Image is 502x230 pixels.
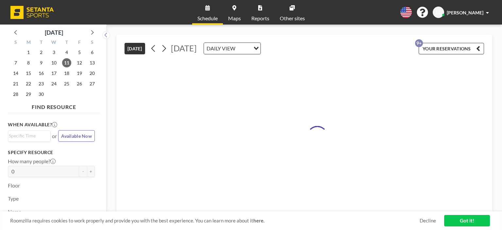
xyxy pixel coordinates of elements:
[58,130,95,142] button: Available Now
[204,43,260,54] div: Search for option
[228,16,241,21] span: Maps
[8,182,20,189] label: Floor
[88,79,97,88] span: Saturday, September 27, 2025
[62,79,71,88] span: Thursday, September 25, 2025
[24,69,33,78] span: Monday, September 15, 2025
[35,39,48,47] div: T
[24,58,33,67] span: Monday, September 8, 2025
[251,16,269,21] span: Reports
[62,69,71,78] span: Thursday, September 18, 2025
[10,6,54,19] img: organization-logo
[9,132,47,139] input: Search for option
[49,58,59,67] span: Wednesday, September 10, 2025
[88,58,97,67] span: Saturday, September 13, 2025
[73,39,86,47] div: F
[8,101,100,110] h4: FIND RESOURCE
[49,79,59,88] span: Wednesday, September 24, 2025
[8,208,21,215] label: Name
[61,133,92,139] span: Available Now
[420,218,436,224] a: Decline
[9,39,22,47] div: S
[37,58,46,67] span: Tuesday, September 9, 2025
[88,69,97,78] span: Saturday, September 20, 2025
[11,90,20,99] span: Sunday, September 28, 2025
[8,195,19,202] label: Type
[62,48,71,57] span: Thursday, September 4, 2025
[24,79,33,88] span: Monday, September 22, 2025
[171,43,197,53] span: [DATE]
[62,58,71,67] span: Thursday, September 11, 2025
[87,166,95,177] button: +
[52,133,57,139] span: or
[48,39,60,47] div: W
[37,48,46,57] span: Tuesday, September 2, 2025
[125,43,145,54] button: [DATE]
[86,39,98,47] div: S
[88,48,97,57] span: Saturday, September 6, 2025
[8,158,56,165] label: How many people?
[280,16,305,21] span: Other sites
[37,69,46,78] span: Tuesday, September 16, 2025
[24,90,33,99] span: Monday, September 29, 2025
[11,79,20,88] span: Sunday, September 21, 2025
[22,39,35,47] div: M
[419,43,484,54] button: YOUR RESERVATIONS9+
[8,150,95,155] h3: Specify resource
[11,58,20,67] span: Sunday, September 7, 2025
[11,69,20,78] span: Sunday, September 14, 2025
[253,218,264,223] a: here.
[447,10,483,15] span: [PERSON_NAME]
[75,69,84,78] span: Friday, September 19, 2025
[75,79,84,88] span: Friday, September 26, 2025
[37,90,46,99] span: Tuesday, September 30, 2025
[60,39,73,47] div: T
[197,16,218,21] span: Schedule
[75,48,84,57] span: Friday, September 5, 2025
[205,44,237,53] span: DAILY VIEW
[75,58,84,67] span: Friday, September 12, 2025
[79,166,87,177] button: -
[10,218,420,224] span: Roomzilla requires cookies to work properly and provide you with the best experience. You can lea...
[49,69,59,78] span: Wednesday, September 17, 2025
[436,9,441,15] span: EL
[45,28,63,37] div: [DATE]
[8,131,50,141] div: Search for option
[49,48,59,57] span: Wednesday, September 3, 2025
[415,39,423,47] p: 9+
[37,79,46,88] span: Tuesday, September 23, 2025
[237,44,250,53] input: Search for option
[444,215,490,226] a: Got it!
[24,48,33,57] span: Monday, September 1, 2025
